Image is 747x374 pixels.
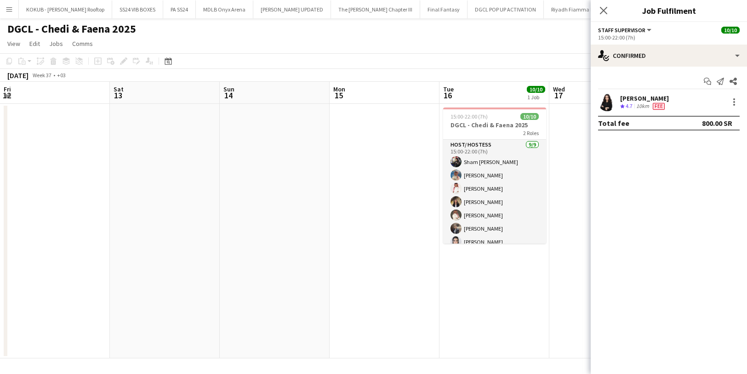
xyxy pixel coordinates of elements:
[163,0,196,18] button: PA SS24
[520,113,539,120] span: 10/10
[333,85,345,93] span: Mon
[26,38,44,50] a: Edit
[721,27,740,34] span: 10/10
[4,85,11,93] span: Fri
[19,0,112,18] button: KOKUB - [PERSON_NAME] Rooftop
[598,119,629,128] div: Total fee
[544,0,624,18] button: Riyadh Fiamma Restaurant
[651,102,667,110] div: Crew has different fees then in role
[591,45,747,67] div: Confirmed
[223,85,234,93] span: Sun
[7,71,29,80] div: [DATE]
[29,40,40,48] span: Edit
[620,94,669,102] div: [PERSON_NAME]
[72,40,93,48] span: Comms
[443,121,546,129] h3: DGCL - Chedi & Faena 2025
[527,94,545,101] div: 1 Job
[598,34,740,41] div: 15:00-22:00 (7h)
[49,40,63,48] span: Jobs
[222,90,234,101] span: 14
[420,0,468,18] button: Final Fantasy
[702,119,732,128] div: 800.00 SR
[332,90,345,101] span: 15
[443,85,454,93] span: Tue
[46,38,67,50] a: Jobs
[112,90,124,101] span: 13
[331,0,420,18] button: The [PERSON_NAME] Chapter III
[443,108,546,244] app-job-card: 15:00-22:00 (7h)10/10DGCL - Chedi & Faena 20252 RolesHost/ Hostess9/915:00-22:00 (7h)Sham [PERSON...
[68,38,97,50] a: Comms
[57,72,66,79] div: +03
[591,5,747,17] h3: Job Fulfilment
[527,86,545,93] span: 10/10
[196,0,253,18] button: MDLB Onyx Arena
[553,85,565,93] span: Wed
[112,0,163,18] button: SS24 VIB BOXES
[598,27,645,34] span: Staff Supervisor
[634,102,651,110] div: 10km
[4,38,24,50] a: View
[653,103,665,110] span: Fee
[626,102,633,109] span: 4.7
[450,113,488,120] span: 15:00-22:00 (7h)
[7,22,136,36] h1: DGCL - Chedi & Faena 2025
[2,90,11,101] span: 12
[552,90,565,101] span: 17
[598,27,653,34] button: Staff Supervisor
[114,85,124,93] span: Sat
[30,72,53,79] span: Week 37
[442,90,454,101] span: 16
[468,0,544,18] button: DGCL POP UP ACTIVATION
[523,130,539,136] span: 2 Roles
[253,0,331,18] button: [PERSON_NAME] UPDATED
[443,140,546,278] app-card-role: Host/ Hostess9/915:00-22:00 (7h)Sham [PERSON_NAME][PERSON_NAME][PERSON_NAME][PERSON_NAME][PERSON_...
[7,40,20,48] span: View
